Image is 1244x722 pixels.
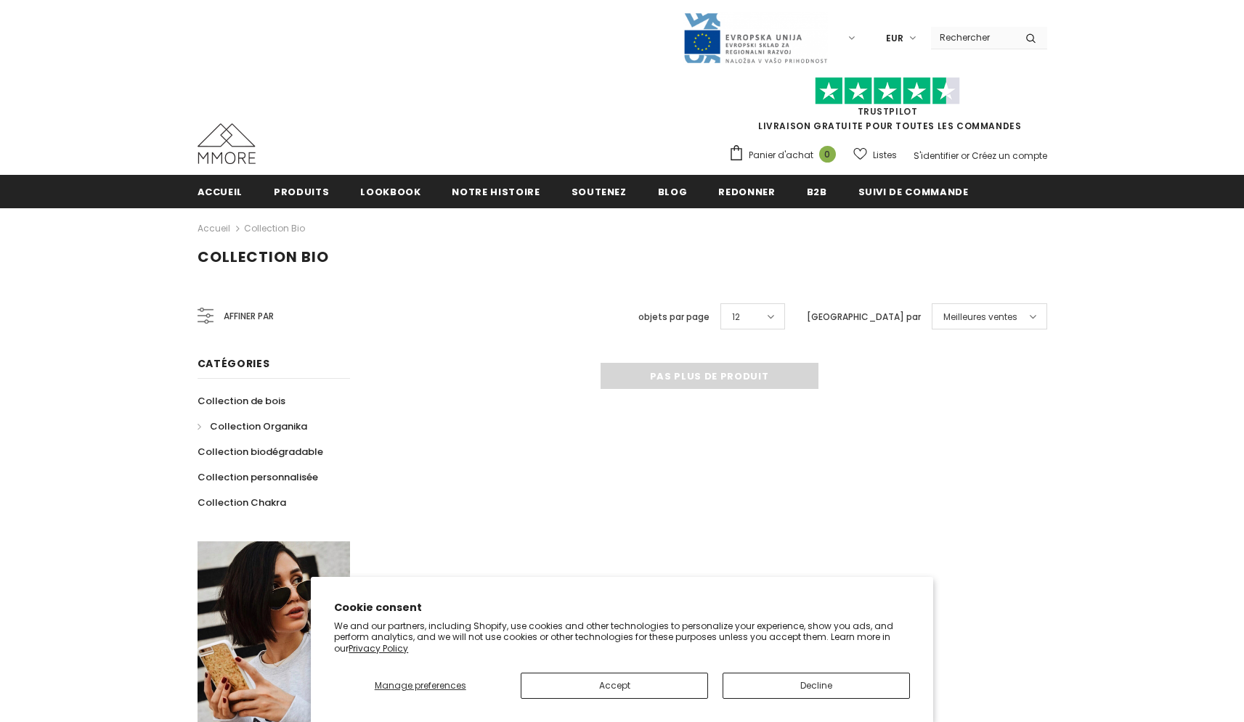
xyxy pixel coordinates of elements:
[334,620,910,655] p: We and our partners, including Shopify, use cookies and other technologies to personalize your ex...
[521,673,708,699] button: Accept
[198,445,323,459] span: Collection biodégradable
[819,146,836,163] span: 0
[198,496,286,509] span: Collection Chakra
[718,175,775,208] a: Redonner
[807,185,827,199] span: B2B
[198,490,286,515] a: Collection Chakra
[198,394,285,408] span: Collection de bois
[858,105,918,118] a: TrustPilot
[914,149,959,162] a: S'identifier
[718,185,775,199] span: Redonner
[858,175,969,208] a: Suivi de commande
[198,414,307,439] a: Collection Organika
[683,31,828,44] a: Javni Razpis
[198,388,285,414] a: Collection de bois
[198,175,243,208] a: Accueil
[572,185,627,199] span: soutenez
[244,222,305,234] a: Collection Bio
[198,185,243,199] span: Accueil
[658,185,688,199] span: Blog
[198,439,323,464] a: Collection biodégradable
[807,175,827,208] a: B2B
[815,77,960,105] img: Faites confiance aux étoiles pilotes
[198,247,329,267] span: Collection Bio
[224,308,274,324] span: Affiner par
[873,148,897,163] span: Listes
[198,220,230,237] a: Accueil
[749,148,813,163] span: Panier d'achat
[334,673,506,699] button: Manage preferences
[274,175,329,208] a: Produits
[198,356,270,371] span: Catégories
[360,175,420,208] a: Lookbook
[375,679,466,692] span: Manage preferences
[198,123,256,164] img: Cas MMORE
[360,185,420,199] span: Lookbook
[210,419,307,433] span: Collection Organika
[807,310,921,324] label: [GEOGRAPHIC_DATA] par
[858,185,969,199] span: Suivi de commande
[198,470,318,484] span: Collection personnalisée
[658,175,688,208] a: Blog
[683,12,828,65] img: Javni Razpis
[452,185,540,199] span: Notre histoire
[943,310,1017,324] span: Meilleures ventes
[886,31,903,46] span: EUR
[572,175,627,208] a: soutenez
[972,149,1047,162] a: Créez un compte
[274,185,329,199] span: Produits
[961,149,969,162] span: or
[728,83,1047,132] span: LIVRAISON GRATUITE POUR TOUTES LES COMMANDES
[723,673,910,699] button: Decline
[452,175,540,208] a: Notre histoire
[728,144,843,166] a: Panier d'achat 0
[198,464,318,490] a: Collection personnalisée
[853,142,897,168] a: Listes
[334,600,910,615] h2: Cookie consent
[349,642,408,655] a: Privacy Policy
[732,310,740,324] span: 12
[931,27,1015,48] input: Search Site
[638,310,710,324] label: objets par page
